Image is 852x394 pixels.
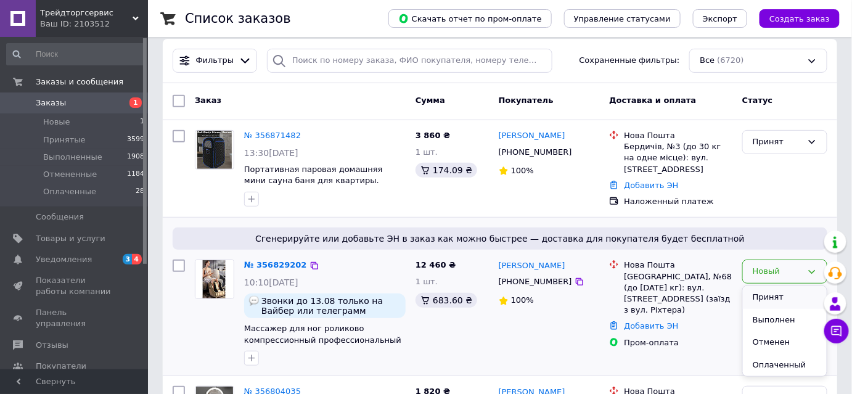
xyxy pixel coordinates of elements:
span: Показатели работы компании [36,275,114,297]
div: Нова Пошта [624,130,732,141]
span: Сгенерируйте или добавьте ЭН в заказ как можно быстрее — доставка для покупателя будет бесплатной [178,232,822,245]
img: Фото товару [197,131,231,169]
span: Сообщения [36,211,84,223]
a: Портативная паровая домашняя мини сауна баня для квартиры. Увеличенная высота! Качественная! [244,165,399,197]
a: Добавить ЭН [624,181,678,190]
li: Принят [743,286,827,309]
li: Отменен [743,331,827,354]
span: 100% [511,166,534,175]
span: Сохраненные фильтры: [580,55,680,67]
span: 1 [129,97,142,108]
div: 174.09 ₴ [416,163,477,178]
span: Доставка и оплата [609,96,696,105]
li: Выполнен [743,309,827,332]
div: Ваш ID: 2103512 [40,18,148,30]
div: Пром-оплата [624,337,732,348]
button: Чат с покупателем [824,319,849,343]
button: Управление статусами [564,9,681,28]
span: Товары и услуги [36,233,105,244]
span: 28 [136,186,144,197]
span: Управление статусами [574,14,671,23]
a: [PERSON_NAME] [499,130,565,142]
span: Заказы и сообщения [36,76,123,88]
span: Статус [742,96,773,105]
span: Отзывы [36,340,68,351]
span: Заказы [36,97,66,109]
span: Звонки до 13.08 только на Вайбер или телеграмм [261,296,401,316]
span: Трейдторгсервис [40,7,133,18]
button: Скачать отчет по пром-оплате [388,9,552,28]
span: 1 [140,117,144,128]
span: 10:10[DATE] [244,277,298,287]
div: Бердичів, №3 (до 30 кг на одне місце): вул. [STREET_ADDRESS] [624,141,732,175]
span: Оплаченные [43,186,96,197]
span: Покупатели [36,361,86,372]
span: Фильтры [196,55,234,67]
span: 4 [132,254,142,265]
span: 12 460 ₴ [416,260,456,269]
span: Отмененные [43,169,97,180]
a: Фото товару [195,130,234,170]
span: Уведомления [36,254,92,265]
a: № 356829202 [244,260,307,269]
input: Поиск [6,43,145,65]
input: Поиск по номеру заказа, ФИО покупателя, номеру телефона, Email, номеру накладной [267,49,552,73]
span: Создать заказ [769,14,830,23]
span: 3 860 ₴ [416,131,450,140]
div: Принят [753,136,802,149]
span: 1184 [127,169,144,180]
span: 3599 [127,134,144,146]
span: Выполненные [43,152,102,163]
span: Заказ [195,96,221,105]
img: Фото товару [195,260,234,298]
div: [PHONE_NUMBER] [496,274,575,290]
span: (6720) [718,55,744,65]
span: Принятые [43,134,86,146]
li: Оплаченный [743,354,827,377]
span: Все [700,55,715,67]
div: [GEOGRAPHIC_DATA], №68 (до [DATE] кг): вул. [STREET_ADDRESS] (заїзд з вул. Ріхтера) [624,271,732,316]
a: Массажер для ног роликово компрессионный профессиональный с прогревом и вибрацией. Люкс модель! Т... [244,324,401,367]
span: Покупатель [499,96,554,105]
span: Новые [43,117,70,128]
span: 13:30[DATE] [244,148,298,158]
span: 1908 [127,152,144,163]
div: 683.60 ₴ [416,293,477,308]
a: № 356871482 [244,131,301,140]
span: 1 шт. [416,277,438,286]
img: :speech_balloon: [249,296,259,306]
div: Новый [753,265,802,278]
div: Наложенный платеж [624,196,732,207]
span: 1 шт. [416,147,438,157]
a: Добавить ЭН [624,321,678,330]
button: Экспорт [693,9,747,28]
span: 100% [511,295,534,305]
span: Сумма [416,96,445,105]
a: Фото товару [195,260,234,299]
span: Скачать отчет по пром-оплате [398,13,542,24]
span: Экспорт [703,14,737,23]
a: [PERSON_NAME] [499,260,565,272]
a: Создать заказ [747,14,840,23]
span: Панель управления [36,307,114,329]
div: [PHONE_NUMBER] [496,144,575,160]
span: 3 [123,254,133,265]
h1: Список заказов [185,11,291,26]
div: Нова Пошта [624,260,732,271]
button: Создать заказ [760,9,840,28]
